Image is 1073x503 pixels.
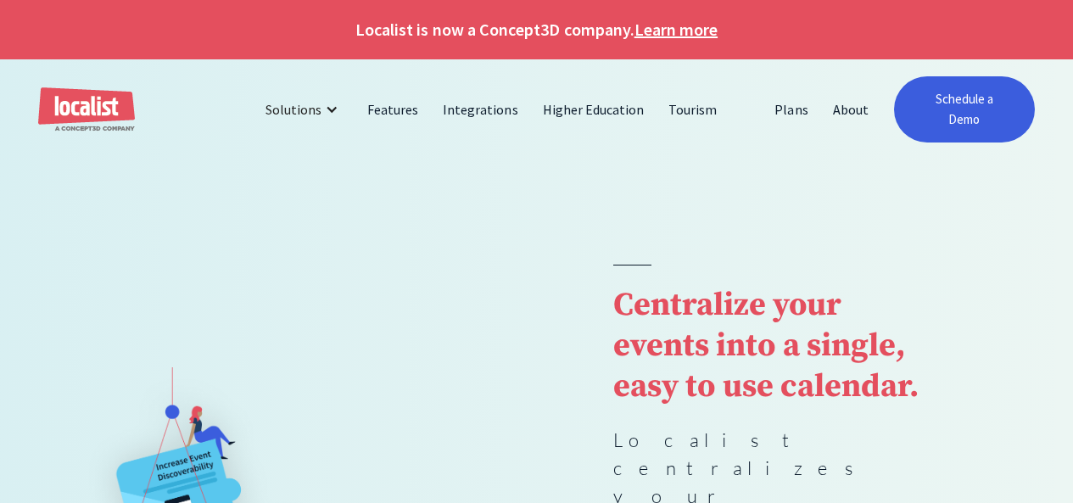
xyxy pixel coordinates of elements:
[431,89,530,130] a: Integrations
[894,76,1035,143] a: Schedule a Demo
[763,89,820,130] a: Plans
[265,99,321,120] div: Solutions
[38,87,135,132] a: home
[531,89,657,130] a: Higher Education
[821,89,881,130] a: About
[634,17,718,42] a: Learn more
[657,89,729,130] a: Tourism
[355,89,431,130] a: Features
[253,89,355,130] div: Solutions
[613,285,919,407] strong: Centralize your events into a single, easy to use calendar.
